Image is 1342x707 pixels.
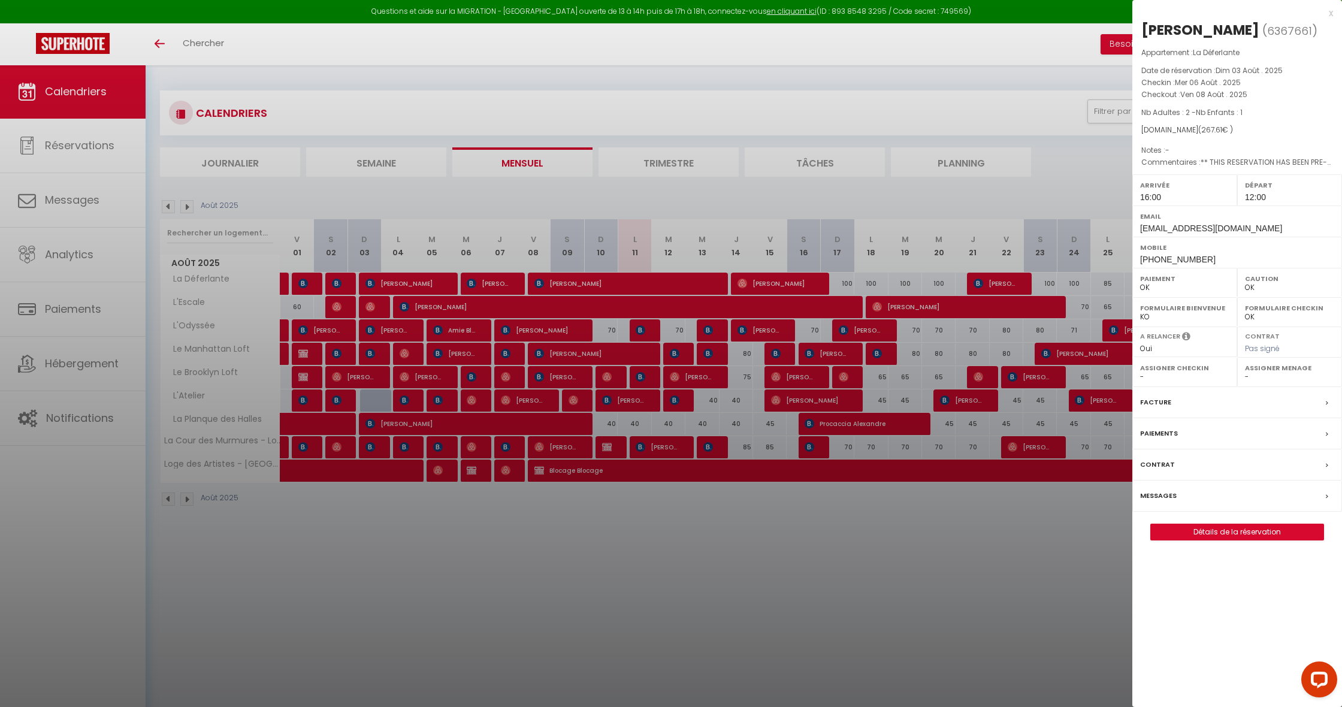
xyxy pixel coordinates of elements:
span: 16:00 [1140,192,1161,202]
span: 6367661 [1267,23,1312,38]
label: A relancer [1140,331,1180,342]
label: Contrat [1245,331,1280,339]
span: [PHONE_NUMBER] [1140,255,1216,264]
iframe: LiveChat chat widget [1292,657,1342,707]
span: [EMAIL_ADDRESS][DOMAIN_NAME] [1140,223,1282,233]
label: Paiements [1140,427,1178,440]
i: Sélectionner OUI si vous souhaiter envoyer les séquences de messages post-checkout [1182,331,1190,345]
p: Notes : [1141,144,1333,156]
span: Ven 08 Août . 2025 [1180,89,1247,99]
label: Contrat [1140,458,1175,471]
div: x [1132,6,1333,20]
label: Mobile [1140,241,1334,253]
span: 12:00 [1245,192,1266,202]
p: Checkout : [1141,89,1333,101]
div: [DOMAIN_NAME] [1141,125,1333,136]
label: Paiement [1140,273,1229,285]
label: Formulaire Checkin [1245,302,1334,314]
span: Dim 03 Août . 2025 [1216,65,1283,75]
label: Assigner Checkin [1140,362,1229,374]
div: [PERSON_NAME] [1141,20,1259,40]
label: Caution [1245,273,1334,285]
label: Facture [1140,396,1171,409]
span: Pas signé [1245,343,1280,353]
label: Formulaire Bienvenue [1140,302,1229,314]
p: Appartement : [1141,47,1333,59]
label: Email [1140,210,1334,222]
label: Arrivée [1140,179,1229,191]
span: La Déferlante [1193,47,1240,58]
span: - [1165,145,1169,155]
span: Mer 06 Août . 2025 [1175,77,1241,87]
label: Départ [1245,179,1334,191]
a: Détails de la réservation [1151,524,1323,540]
label: Messages [1140,490,1177,502]
button: Détails de la réservation [1150,524,1324,540]
span: 267.61 [1201,125,1222,135]
span: Nb Enfants : 1 [1196,107,1243,117]
p: Date de réservation : [1141,65,1333,77]
label: Assigner Menage [1245,362,1334,374]
p: Checkin : [1141,77,1333,89]
span: ( ) [1262,22,1317,39]
span: ( € ) [1198,125,1233,135]
p: Commentaires : [1141,156,1333,168]
span: Nb Adultes : 2 - [1141,107,1243,117]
